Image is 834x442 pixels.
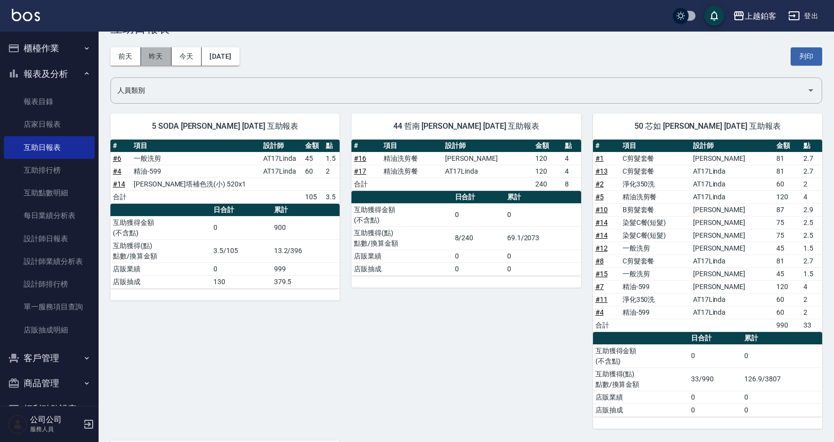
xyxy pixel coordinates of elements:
td: 店販抽成 [110,275,211,288]
a: #10 [595,206,608,214]
th: 設計師 [691,140,774,152]
h5: 公司公司 [30,415,80,425]
th: 日合計 [211,204,271,217]
td: 0 [452,203,505,226]
a: #14 [113,180,125,188]
th: 設計師 [443,140,533,152]
td: 染髮C餐(短髮) [620,216,691,229]
td: 2 [801,306,822,319]
td: 0 [742,344,822,368]
td: 0 [689,404,742,416]
td: 0 [505,203,581,226]
td: 379.5 [272,275,340,288]
td: 4 [801,190,822,203]
td: 60 [774,306,801,319]
button: 報表及分析 [4,61,95,87]
td: 240 [533,178,562,190]
td: 130 [211,275,271,288]
td: AT17Linda [443,165,533,178]
button: 前天 [110,47,141,66]
button: 櫃檯作業 [4,36,95,61]
span: 5 SODA [PERSON_NAME] [DATE] 互助報表 [122,121,328,131]
a: 店販抽成明細 [4,319,95,341]
td: 2 [323,165,340,178]
td: [PERSON_NAME] [691,267,774,280]
td: 120 [774,190,801,203]
td: AT17Linda [691,293,774,306]
td: 3.5/105 [211,239,271,262]
td: 87 [774,203,801,216]
td: 精油-599 [131,165,261,178]
td: 999 [272,262,340,275]
td: AT17Linda [691,178,774,190]
td: 900 [272,216,340,239]
div: 上越鉑客 [745,10,776,22]
a: #12 [595,244,608,252]
a: #14 [595,219,608,226]
input: 人員名稱 [115,82,803,99]
td: 120 [533,165,562,178]
td: 105 [303,190,323,203]
td: AT17Linda [691,165,774,178]
button: 列印 [791,47,822,66]
button: 今天 [172,47,202,66]
td: 1.5 [801,267,822,280]
a: 單一服務項目查詢 [4,295,95,318]
td: 45 [303,152,323,165]
td: 店販抽成 [351,262,452,275]
td: 一般洗剪 [131,152,261,165]
td: B剪髮套餐 [620,203,691,216]
td: 8/240 [452,226,505,250]
td: 互助獲得金額 (不含點) [351,203,452,226]
td: 990 [774,319,801,331]
th: 點 [323,140,340,152]
td: 60 [774,178,801,190]
th: 累計 [742,332,822,345]
button: Open [803,82,819,98]
td: 一般洗剪 [620,242,691,255]
td: 1.5 [323,152,340,165]
td: 1.5 [801,242,822,255]
th: 設計師 [261,140,303,152]
td: 互助獲得金額 (不含點) [593,344,689,368]
button: 客戶管理 [4,345,95,371]
td: 2.9 [801,203,822,216]
th: 項目 [381,140,443,152]
td: 4 [801,280,822,293]
a: #11 [595,295,608,303]
a: 店家日報表 [4,113,95,136]
a: 互助點數明細 [4,182,95,204]
a: #16 [354,154,366,162]
button: 上越鉑客 [729,6,780,26]
td: 3.5 [323,190,340,203]
td: 60 [303,165,323,178]
td: 126.9/3807 [742,368,822,391]
td: [PERSON_NAME] [691,242,774,255]
table: a dense table [593,140,822,332]
td: 2 [801,178,822,190]
th: # [593,140,620,152]
table: a dense table [110,204,340,289]
td: 精油-599 [620,306,691,319]
img: Person [8,414,28,434]
td: 店販業績 [110,262,211,275]
p: 服務人員 [30,425,80,434]
a: 設計師日報表 [4,227,95,250]
a: #17 [354,167,366,175]
td: 81 [774,165,801,178]
td: [PERSON_NAME] [443,152,533,165]
button: 昨天 [141,47,172,66]
td: 0 [505,250,581,262]
td: 0 [505,262,581,275]
td: 75 [774,216,801,229]
td: 75 [774,229,801,242]
a: #4 [113,167,121,175]
td: [PERSON_NAME]塔補色洗(小) 520x1 [131,178,261,190]
td: AT17Linda [691,190,774,203]
td: 8 [562,178,581,190]
td: 2.5 [801,216,822,229]
td: 合計 [351,178,381,190]
td: 81 [774,152,801,165]
a: #5 [595,193,604,201]
button: 紅利點數設定 [4,396,95,422]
